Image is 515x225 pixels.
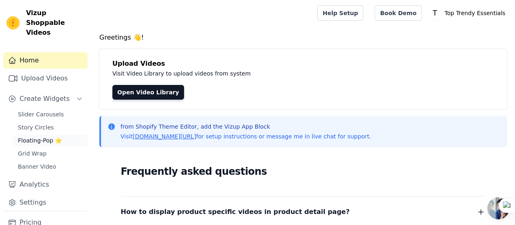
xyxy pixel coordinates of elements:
a: Open Video Library [112,85,184,100]
a: Upload Videos [3,70,88,87]
span: Story Circles [18,123,54,131]
button: Create Widgets [3,91,88,107]
span: Grid Wrap [18,149,46,158]
span: Floating-Pop ⭐ [18,136,62,145]
a: Story Circles [13,122,88,133]
span: Banner Video [18,163,56,171]
p: Top Trendy Essentials [441,6,508,20]
p: Visit Video Library to upload videos from system [112,69,477,78]
a: Floating-Pop ⭐ [13,135,88,146]
a: [DOMAIN_NAME][URL] [133,133,196,140]
p: Visit for setup instructions or message me in live chat for support. [121,132,371,140]
img: Vizup [7,16,20,29]
span: Vizup Shoppable Videos [26,8,84,38]
h2: Frequently asked questions [121,163,486,180]
p: from Shopify Theme Editor, add the Vizup App Block [121,123,371,131]
button: T Top Trendy Essentials [428,6,508,20]
a: Book Demo [375,5,421,21]
a: Settings [3,194,88,211]
a: Home [3,52,88,69]
a: Analytics [3,176,88,193]
text: T [432,9,437,17]
span: Create Widgets [20,94,70,104]
a: Banner Video [13,161,88,172]
h4: Upload Videos [112,59,494,69]
a: Help Setup [317,5,363,21]
span: Slider Carousels [18,110,64,118]
a: Slider Carousels [13,109,88,120]
span: How to display product specific videos in product detail page? [121,206,350,218]
h4: Greetings 👋! [99,33,507,42]
div: Open chat [487,197,509,219]
button: How to display product specific videos in product detail page? [121,206,486,218]
a: Grid Wrap [13,148,88,159]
